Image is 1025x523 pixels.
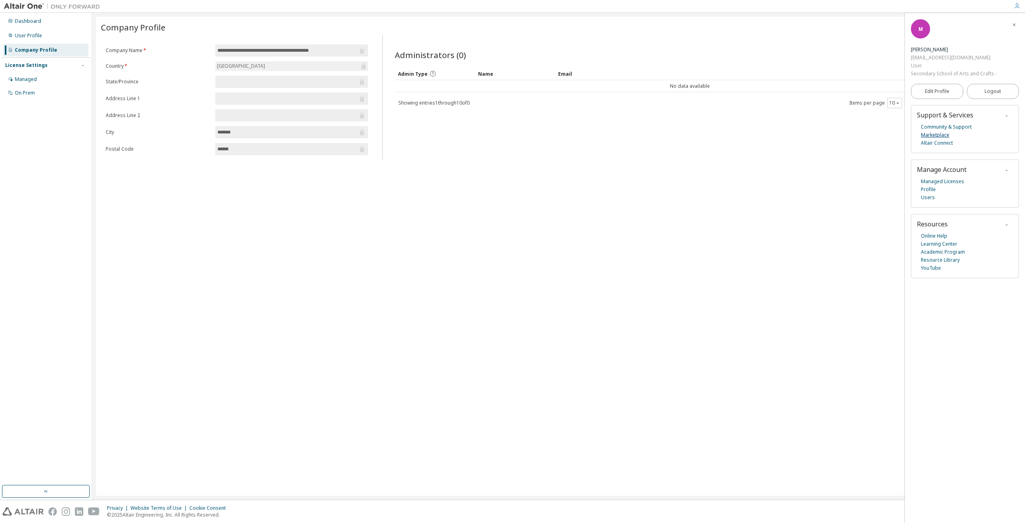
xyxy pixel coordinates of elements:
a: Online Help [921,232,947,240]
label: Address Line 2 [106,112,211,119]
div: User Profile [15,32,42,39]
p: © 2025 Altair Engineering, Inc. All Rights Reserved. [107,511,231,518]
div: Website Terms of Use [131,505,189,511]
img: youtube.svg [88,507,100,516]
img: instagram.svg [62,507,70,516]
span: Support & Services [917,111,973,119]
img: facebook.svg [48,507,57,516]
img: Altair One [4,2,104,10]
a: Altair Connect [921,139,953,147]
td: No data available [395,80,985,92]
div: Company Profile [15,47,57,53]
label: Address Line 1 [106,95,211,102]
label: State/Province [106,79,211,85]
span: Logout [985,87,1001,95]
a: Resource Library [921,256,960,264]
div: Secondary School of Arts and Crafts - Bechyně. [911,70,997,78]
div: [EMAIL_ADDRESS][DOMAIN_NAME] [911,54,997,62]
span: Manage Account [917,165,967,174]
div: Managed [15,76,37,83]
span: Admin Type [398,71,428,77]
img: altair_logo.svg [2,507,44,516]
div: Cookie Consent [189,505,231,511]
span: Edit Profile [925,88,949,95]
div: Privacy [107,505,131,511]
div: Dashboard [15,18,41,24]
span: M [918,26,923,32]
div: Martin Šefl [911,46,997,54]
a: YouTube [921,264,941,272]
a: Academic Program [921,248,965,256]
span: Resources [917,220,948,228]
label: Country [106,63,211,69]
span: Showing entries 1 through 10 of 0 [398,99,470,106]
a: Profile [921,186,936,194]
div: [GEOGRAPHIC_DATA] [216,62,266,71]
button: 10 [889,100,900,106]
label: City [106,129,211,135]
span: Company Profile [101,22,165,33]
div: On Prem [15,90,35,96]
a: Managed Licenses [921,178,964,186]
div: User [911,62,997,70]
div: Name [478,67,552,80]
label: Company Name [106,47,211,54]
div: Email [558,67,982,80]
span: Items per page [849,98,902,108]
span: Administrators (0) [395,49,466,61]
button: Logout [967,84,1019,99]
a: Users [921,194,935,202]
img: linkedin.svg [75,507,83,516]
label: Postal Code [106,146,211,152]
a: Edit Profile [911,84,963,99]
div: [GEOGRAPHIC_DATA] [215,61,368,71]
div: License Settings [5,62,48,69]
a: Learning Center [921,240,957,248]
a: Marketplace [921,131,949,139]
a: Community & Support [921,123,972,131]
